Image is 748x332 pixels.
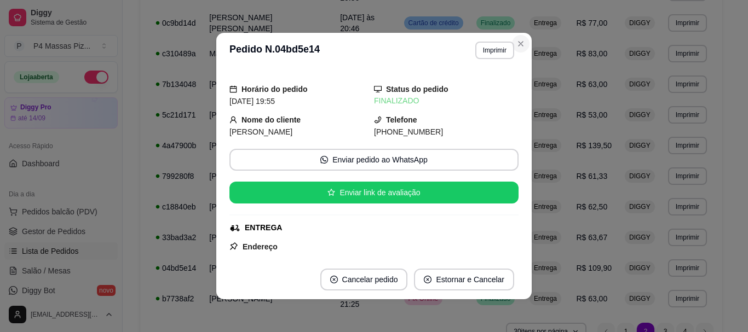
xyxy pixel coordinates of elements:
span: user [229,116,237,124]
div: FINALIZADO [374,95,519,107]
div: ENTREGA [245,222,282,234]
button: close-circleEstornar e Cancelar [414,269,514,290]
button: whats-appEnviar pedido ao WhatsApp [229,149,519,171]
span: phone [374,116,382,124]
span: calendar [229,85,237,93]
span: desktop [374,85,382,93]
span: close-circle [424,276,431,283]
button: close-circleCancelar pedido [320,269,408,290]
span: [PHONE_NUMBER] [374,127,443,136]
strong: Status do pedido [386,85,448,94]
span: [DATE] 19:55 [229,97,275,106]
strong: Horário do pedido [241,85,308,94]
strong: Telefone [386,115,417,124]
button: starEnviar link de avaliação [229,182,519,203]
strong: Endereço [243,242,278,251]
h3: Pedido N. 04bd5e14 [229,42,320,59]
span: star [327,189,335,196]
button: Imprimir [475,42,514,59]
span: whats-app [320,156,328,164]
button: Close [512,35,530,53]
span: close-circle [330,276,338,283]
span: [PERSON_NAME] [229,127,292,136]
strong: Nome do cliente [241,115,301,124]
span: pushpin [229,242,238,251]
